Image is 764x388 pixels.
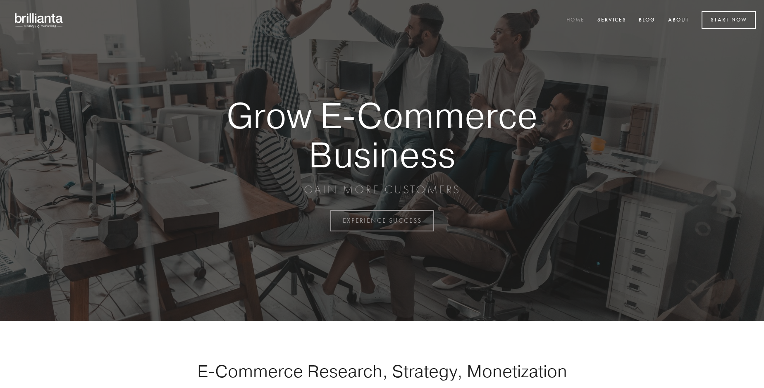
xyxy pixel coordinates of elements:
a: EXPERIENCE SUCCESS [330,210,434,231]
img: brillianta - research, strategy, marketing [8,8,70,32]
a: Start Now [702,11,756,29]
p: GAIN MORE CUSTOMERS [198,182,566,197]
strong: Grow E-Commerce Business [198,96,566,174]
a: Blog [633,14,661,27]
a: Services [592,14,632,27]
a: Home [561,14,590,27]
h1: E-Commerce Research, Strategy, Monetization [171,361,593,381]
a: About [663,14,695,27]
